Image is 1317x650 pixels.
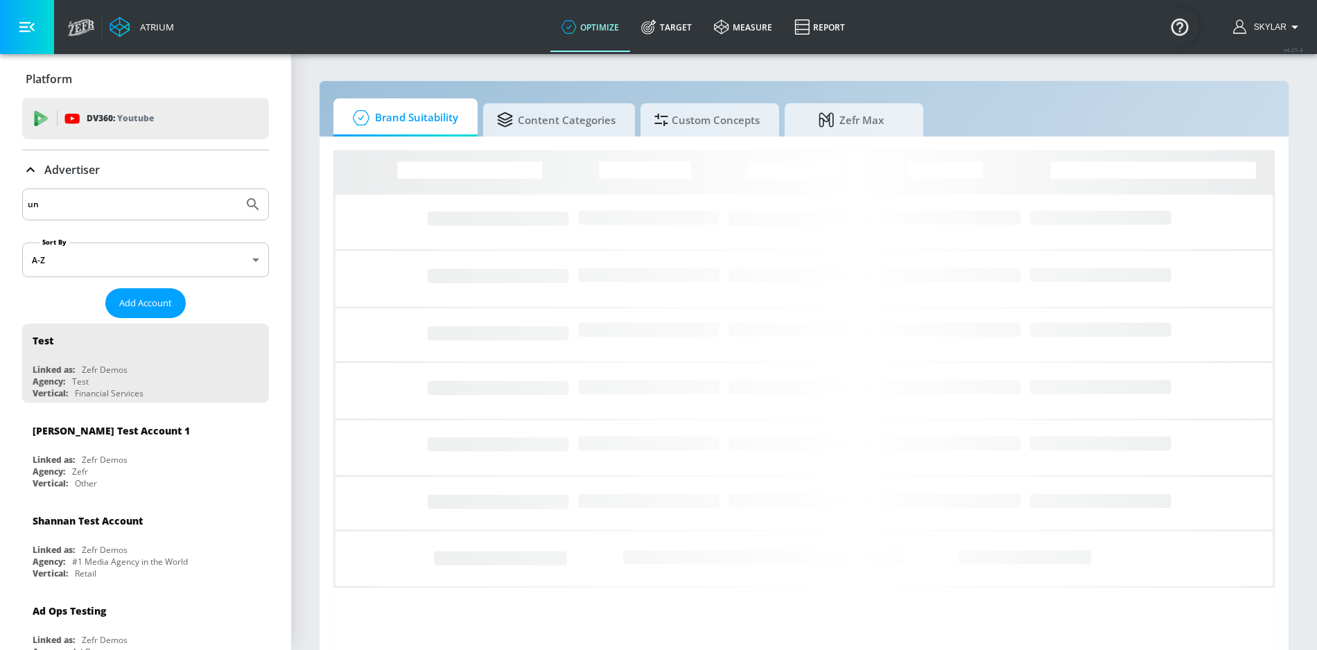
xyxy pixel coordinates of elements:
div: [PERSON_NAME] Test Account 1Linked as:Zefr DemosAgency:ZefrVertical:Other [22,414,269,493]
div: Agency: [33,376,65,387]
div: Other [75,477,97,489]
p: Platform [26,71,72,87]
span: Custom Concepts [654,103,760,137]
a: measure [703,2,783,52]
div: Zefr [72,466,88,477]
div: Retail [75,568,96,579]
p: Youtube [117,111,154,125]
span: Add Account [119,295,172,311]
div: Linked as: [33,544,75,556]
span: v 4.25.4 [1284,46,1303,53]
div: Zefr Demos [82,544,128,556]
div: TestLinked as:Zefr DemosAgency:TestVertical:Financial Services [22,324,269,403]
div: DV360: Youtube [22,98,269,139]
div: Agency: [33,466,65,477]
button: Add Account [105,288,186,318]
div: Shannan Test AccountLinked as:Zefr DemosAgency:#1 Media Agency in the WorldVertical:Retail [22,504,269,583]
button: Skylar [1233,19,1303,35]
div: #1 Media Agency in the World [72,556,188,568]
button: Open Resource Center [1160,7,1199,46]
label: Sort By [40,238,69,247]
a: Report [783,2,856,52]
a: Target [630,2,703,52]
div: Vertical: [33,477,68,489]
div: Test [33,334,53,347]
div: Linked as: [33,634,75,646]
div: Shannan Test Account [33,514,143,527]
p: Advertiser [44,162,100,177]
span: Content Categories [497,103,616,137]
a: optimize [550,2,630,52]
div: Advertiser [22,150,269,189]
span: login as: skylar.britton@zefr.com [1248,22,1287,32]
div: Vertical: [33,568,68,579]
div: Linked as: [33,454,75,466]
div: Zefr Demos [82,364,128,376]
div: Test [72,376,89,387]
div: Zefr Demos [82,634,128,646]
div: Vertical: [33,387,68,399]
div: Atrium [134,21,174,33]
span: Zefr Max [799,103,904,137]
p: DV360: [87,111,154,126]
span: Brand Suitability [347,101,458,134]
div: Financial Services [75,387,143,399]
input: Search by name [28,195,238,213]
div: [PERSON_NAME] Test Account 1 [33,424,190,437]
button: Submit Search [238,189,268,220]
div: Zefr Demos [82,454,128,466]
div: A-Z [22,243,269,277]
div: Agency: [33,556,65,568]
div: Ad Ops Testing [33,604,106,617]
div: Platform [22,60,269,98]
div: Linked as: [33,364,75,376]
a: Atrium [110,17,174,37]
